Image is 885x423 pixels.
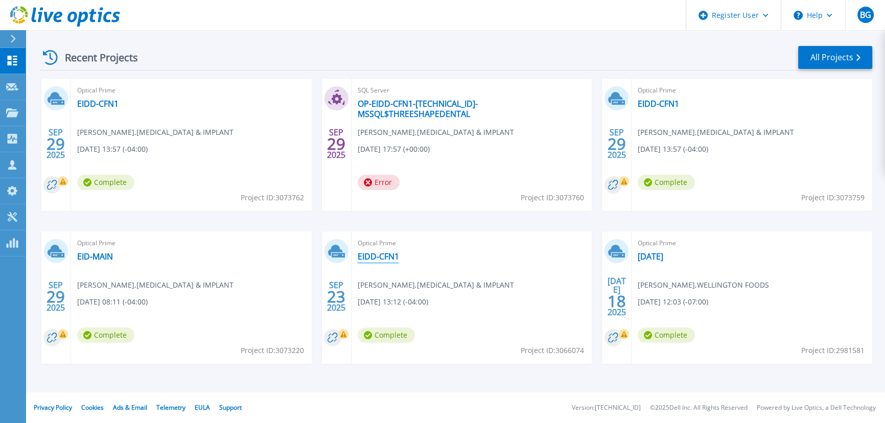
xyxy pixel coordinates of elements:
li: Version: [TECHNICAL_ID] [572,405,641,411]
span: Complete [358,327,415,343]
li: Powered by Live Optics, a Dell Technology [757,405,876,411]
span: [PERSON_NAME] , [MEDICAL_DATA] & IMPLANT [358,127,514,138]
span: Complete [77,327,134,343]
span: 29 [327,139,345,148]
span: [DATE] 08:11 (-04:00) [77,296,148,308]
span: Project ID: 3073759 [801,192,865,203]
div: Recent Projects [39,45,152,70]
span: Optical Prime [638,238,866,249]
span: Optical Prime [358,238,586,249]
div: SEP 2025 [327,278,346,315]
span: Error [358,175,400,190]
div: SEP 2025 [607,125,626,162]
span: 29 [46,292,65,301]
span: [DATE] 13:12 (-04:00) [358,296,428,308]
span: [DATE] 17:57 (+00:00) [358,144,430,155]
a: Ads & Email [113,403,147,412]
a: All Projects [798,46,872,69]
span: Project ID: 3073760 [521,192,584,203]
span: [PERSON_NAME] , [MEDICAL_DATA] & IMPLANT [77,279,234,291]
span: Project ID: 3066074 [521,345,584,356]
span: Project ID: 3073220 [241,345,304,356]
span: [PERSON_NAME] , [MEDICAL_DATA] & IMPLANT [77,127,234,138]
span: Complete [638,175,695,190]
span: 18 [608,297,626,306]
a: EULA [195,403,210,412]
span: SQL Server [358,85,586,96]
span: 23 [327,292,345,301]
span: [DATE] 13:57 (-04:00) [638,144,708,155]
li: © 2025 Dell Inc. All Rights Reserved [650,405,748,411]
span: Project ID: 2981581 [801,345,865,356]
span: [PERSON_NAME] , [MEDICAL_DATA] & IMPLANT [638,127,794,138]
a: EIDD-CFN1 [638,99,679,109]
a: Support [219,403,242,412]
div: SEP 2025 [46,278,65,315]
div: [DATE] 2025 [607,278,626,315]
span: Complete [638,327,695,343]
span: BG [859,11,871,19]
span: Optical Prime [77,85,306,96]
a: [DATE] [638,251,663,262]
span: [PERSON_NAME] , [MEDICAL_DATA] & IMPLANT [358,279,514,291]
a: EIDD-CFN1 [77,99,119,109]
span: Project ID: 3073762 [241,192,304,203]
a: EID-MAIN [77,251,113,262]
a: Cookies [81,403,104,412]
a: EIDD-CFN1 [358,251,399,262]
a: OP-EIDD-CFN1-[TECHNICAL_ID]-MSSQL$THREESHAPEDENTAL [358,99,586,119]
span: Optical Prime [77,238,306,249]
span: Complete [77,175,134,190]
span: 29 [608,139,626,148]
div: SEP 2025 [46,125,65,162]
a: Privacy Policy [34,403,72,412]
div: SEP 2025 [327,125,346,162]
span: [PERSON_NAME] , WELLINGTON FOODS [638,279,769,291]
span: Optical Prime [638,85,866,96]
span: [DATE] 12:03 (-07:00) [638,296,708,308]
span: [DATE] 13:57 (-04:00) [77,144,148,155]
span: 29 [46,139,65,148]
a: Telemetry [156,403,185,412]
